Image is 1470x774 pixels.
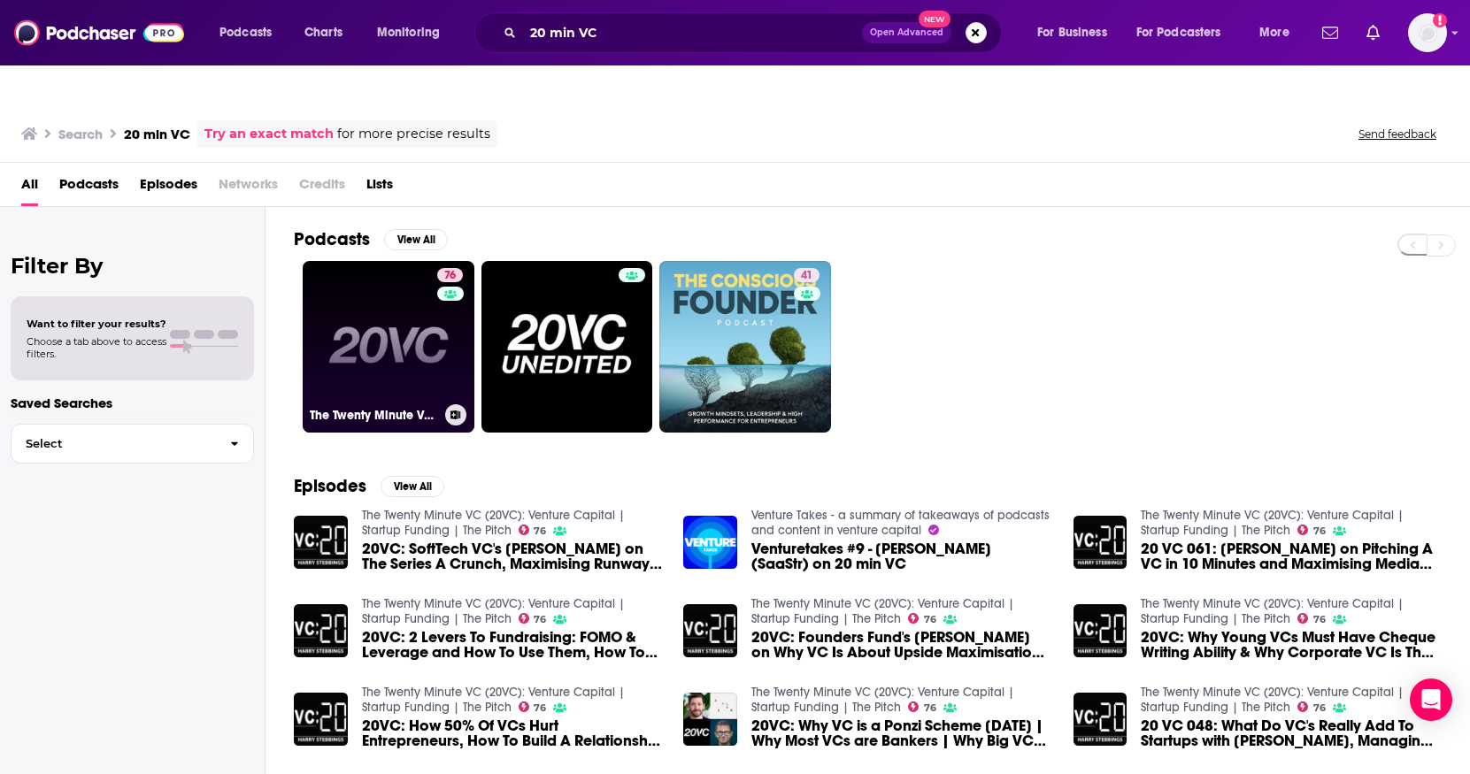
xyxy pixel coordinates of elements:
a: The Twenty Minute VC (20VC): Venture Capital | Startup Funding | The Pitch [362,596,625,626]
button: Show profile menu [1408,13,1447,52]
a: 76 [437,268,463,282]
a: 76 [1297,701,1326,712]
h3: The Twenty Minute VC (20VC): Venture Capital | Startup Funding | The Pitch [310,408,438,423]
span: 76 [924,704,936,712]
a: Show notifications dropdown [1315,18,1345,48]
span: For Business [1037,20,1107,45]
button: open menu [207,19,295,47]
a: 20VC: 2 Levers To Fundraising: FOMO & Leverage and How To Use Them, How To Implement "A Sustainab... [362,630,663,660]
span: Open Advanced [870,28,943,37]
a: 20VC: Founders Fund's Brian Singerman on Why VC Is About Upside Maximisation Not Downside Minimis... [751,630,1052,660]
a: The Twenty Minute VC (20VC): Venture Capital | Startup Funding | The Pitch [751,685,1014,715]
span: 41 [801,267,812,285]
span: 20 VC 061: [PERSON_NAME] on Pitching A VC in 10 Minutes and Maximising Media Exposure For Your St... [1141,541,1442,571]
a: The Twenty Minute VC (20VC): Venture Capital | Startup Funding | The Pitch [362,508,625,538]
a: The Twenty Minute VC (20VC): Venture Capital | Startup Funding | The Pitch [1141,685,1404,715]
a: 76 [519,525,547,535]
span: More [1259,20,1289,45]
span: Podcasts [219,20,272,45]
span: 76 [534,616,546,624]
a: 20VC: SoftTech VC's Andy McLoughlin on The Series A Crunch, Maximising Runway and Minimising Burn... [362,541,663,571]
div: Search podcasts, credits, & more... [491,12,1019,53]
h2: Episodes [294,475,366,497]
p: Saved Searches [11,395,254,411]
a: Episodes [140,170,197,206]
a: Venturetakes #9 - Jason Lemkin (SaaStr) on 20 min VC [751,541,1052,571]
a: 76 [908,613,936,624]
img: User Profile [1408,13,1447,52]
span: For Podcasters [1136,20,1221,45]
button: Select [11,424,254,464]
svg: Add a profile image [1433,13,1447,27]
img: 20VC: 2 Levers To Fundraising: FOMO & Leverage and How To Use Them, How To Implement "A Sustainab... [294,604,348,658]
span: 76 [1313,527,1326,535]
span: New [919,11,950,27]
h2: Filter By [11,253,254,279]
button: Send feedback [1353,126,1442,142]
img: 20VC: How 50% Of VCs Hurt Entrepreneurs, How To Build A Relationship Of Trust With Your VC and Ho... [294,693,348,747]
a: Show notifications dropdown [1359,18,1387,48]
button: Open AdvancedNew [862,22,951,43]
a: EpisodesView All [294,475,444,497]
img: 20VC: Founders Fund's Brian Singerman on Why VC Is About Upside Maximisation Not Downside Minimis... [683,604,737,658]
span: 76 [534,704,546,712]
a: 20VC: How 50% Of VCs Hurt Entrepreneurs, How To Build A Relationship Of Trust With Your VC and Ho... [362,718,663,748]
img: 20VC: SoftTech VC's Andy McLoughlin on The Series A Crunch, Maximising Runway and Minimising Burn... [294,516,348,570]
a: 76 [519,613,547,624]
a: 76 [1297,613,1326,624]
a: 20 VC 061: Roxanne Varza on Pitching A VC in 10 Minutes and Maximising Media Exposure For Your St... [1141,541,1442,571]
span: 76 [1313,704,1326,712]
span: Monitoring [377,20,440,45]
span: Credits [299,170,345,206]
a: Charts [293,19,353,47]
button: View All [384,229,448,250]
span: Select [12,438,216,449]
a: 20VC: Why Young VCs Must Have Cheque Writing Ability & Why Corporate VC Is The Best Training Grou... [1074,604,1128,658]
span: Lists [366,170,393,206]
button: open menu [1247,19,1312,47]
h3: 20 min VC [124,126,190,142]
a: Venture Takes - a summary of takeaways of podcasts and content in venture capital [751,508,1050,538]
button: open menu [1125,19,1247,47]
a: All [21,170,38,206]
img: Podchaser - Follow, Share and Rate Podcasts [14,16,184,50]
a: Podcasts [59,170,119,206]
a: The Twenty Minute VC (20VC): Venture Capital | Startup Funding | The Pitch [1141,596,1404,626]
a: 20 VC 048: What Do VC's Really Add To Startups with Christian Claussen, Managing Partner @ Ventech [1141,718,1442,748]
img: Venturetakes #9 - Jason Lemkin (SaaStr) on 20 min VC [683,516,737,570]
span: 76 [444,267,456,285]
span: 20VC: Founders Fund's [PERSON_NAME] on Why VC Is About Upside Maximisation Not Downside Minimisat... [751,630,1052,660]
a: PodcastsView All [294,228,448,250]
a: 76 [519,701,547,712]
a: 76 [908,701,936,712]
img: 20VC: Why VC is a Ponzi Scheme Today | Why Most VCs are Bankers | Why Big VCs Ruin Startups | Why... [683,693,737,747]
img: 20 VC 061: Roxanne Varza on Pitching A VC in 10 Minutes and Maximising Media Exposure For Your St... [1074,516,1128,570]
button: View All [381,476,444,497]
a: 41 [794,268,820,282]
input: Search podcasts, credits, & more... [523,19,862,47]
span: 76 [534,527,546,535]
span: 20 VC 048: What Do VC's Really Add To Startups with [PERSON_NAME], Managing Partner @ Ventech [1141,718,1442,748]
a: The Twenty Minute VC (20VC): Venture Capital | Startup Funding | The Pitch [1141,508,1404,538]
a: The Twenty Minute VC (20VC): Venture Capital | Startup Funding | The Pitch [362,685,625,715]
span: Logged in as creseburg [1408,13,1447,52]
a: 76The Twenty Minute VC (20VC): Venture Capital | Startup Funding | The Pitch [303,261,474,433]
span: 20VC: SoftTech VC's [PERSON_NAME] on The Series A Crunch, Maximising Runway and Minimising Burn a... [362,541,663,571]
span: 76 [1313,616,1326,624]
img: 20 VC 048: What Do VC's Really Add To Startups with Christian Claussen, Managing Partner @ Ventech [1074,693,1128,747]
span: 20VC: Why Young VCs Must Have Cheque Writing Ability & Why Corporate VC Is The Best Training Grou... [1141,630,1442,660]
a: 76 [1297,525,1326,535]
